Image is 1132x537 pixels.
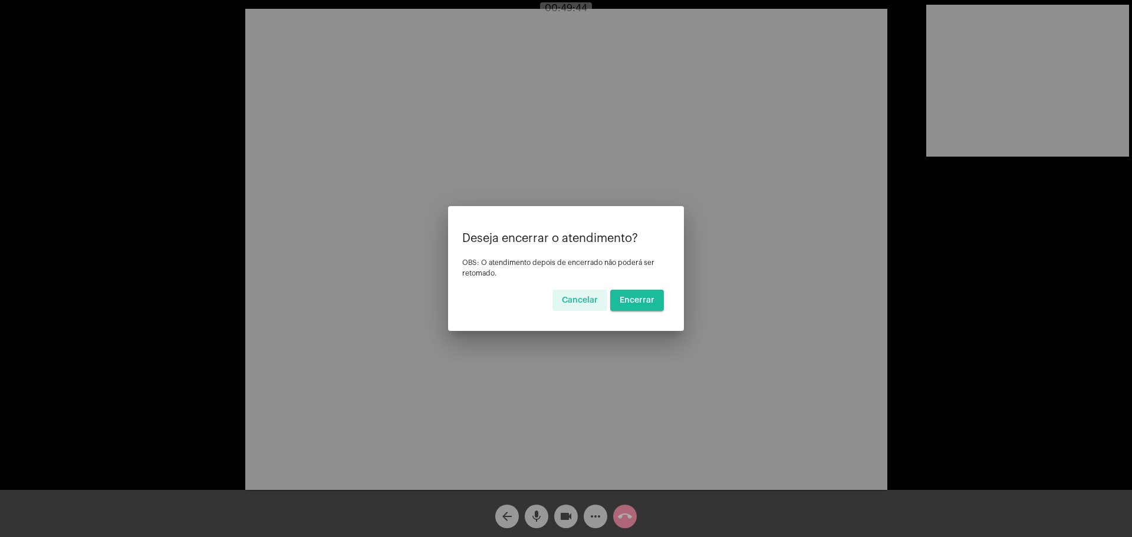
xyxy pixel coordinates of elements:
button: Encerrar [610,290,664,311]
p: Deseja encerrar o atendimento? [462,232,670,245]
button: Cancelar [552,290,607,311]
span: Encerrar [620,296,654,304]
span: OBS: O atendimento depois de encerrado não poderá ser retomado. [462,259,654,277]
span: Cancelar [562,296,598,304]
